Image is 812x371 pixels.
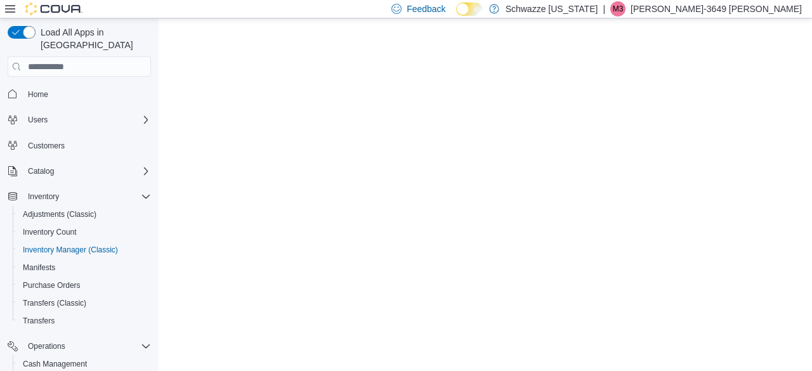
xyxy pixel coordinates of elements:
[18,242,123,257] a: Inventory Manager (Classic)
[23,87,53,102] a: Home
[28,115,48,125] span: Users
[23,138,151,153] span: Customers
[13,259,156,277] button: Manifests
[18,207,151,222] span: Adjustments (Classic)
[28,192,59,202] span: Inventory
[613,1,624,16] span: M3
[3,337,156,355] button: Operations
[28,89,48,100] span: Home
[23,316,55,326] span: Transfers
[23,164,151,179] span: Catalog
[18,225,151,240] span: Inventory Count
[23,227,77,237] span: Inventory Count
[18,207,101,222] a: Adjustments (Classic)
[23,339,70,354] button: Operations
[23,189,151,204] span: Inventory
[23,339,151,354] span: Operations
[23,112,53,127] button: Users
[28,166,54,176] span: Catalog
[28,341,65,351] span: Operations
[25,3,82,15] img: Cova
[603,1,605,16] p: |
[3,188,156,205] button: Inventory
[18,242,151,257] span: Inventory Manager (Classic)
[18,296,91,311] a: Transfers (Classic)
[23,263,55,273] span: Manifests
[18,278,151,293] span: Purchase Orders
[3,84,156,103] button: Home
[23,209,96,219] span: Adjustments (Classic)
[3,136,156,155] button: Customers
[610,1,625,16] div: Michael-3649 Morefield
[13,294,156,312] button: Transfers (Classic)
[18,313,60,329] a: Transfers
[23,280,81,290] span: Purchase Orders
[23,245,118,255] span: Inventory Manager (Classic)
[506,1,598,16] p: Schwazze [US_STATE]
[3,162,156,180] button: Catalog
[18,225,82,240] a: Inventory Count
[456,16,457,16] span: Dark Mode
[28,141,65,151] span: Customers
[36,26,151,51] span: Load All Apps in [GEOGRAPHIC_DATA]
[23,164,59,179] button: Catalog
[13,312,156,330] button: Transfers
[18,313,151,329] span: Transfers
[13,205,156,223] button: Adjustments (Classic)
[3,111,156,129] button: Users
[23,298,86,308] span: Transfers (Classic)
[631,1,802,16] p: [PERSON_NAME]-3649 [PERSON_NAME]
[18,278,86,293] a: Purchase Orders
[13,277,156,294] button: Purchase Orders
[23,112,151,127] span: Users
[23,138,70,153] a: Customers
[13,223,156,241] button: Inventory Count
[456,3,483,16] input: Dark Mode
[23,359,87,369] span: Cash Management
[18,296,151,311] span: Transfers (Classic)
[407,3,445,15] span: Feedback
[13,241,156,259] button: Inventory Manager (Classic)
[18,260,151,275] span: Manifests
[23,189,64,204] button: Inventory
[23,86,151,101] span: Home
[18,260,60,275] a: Manifests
